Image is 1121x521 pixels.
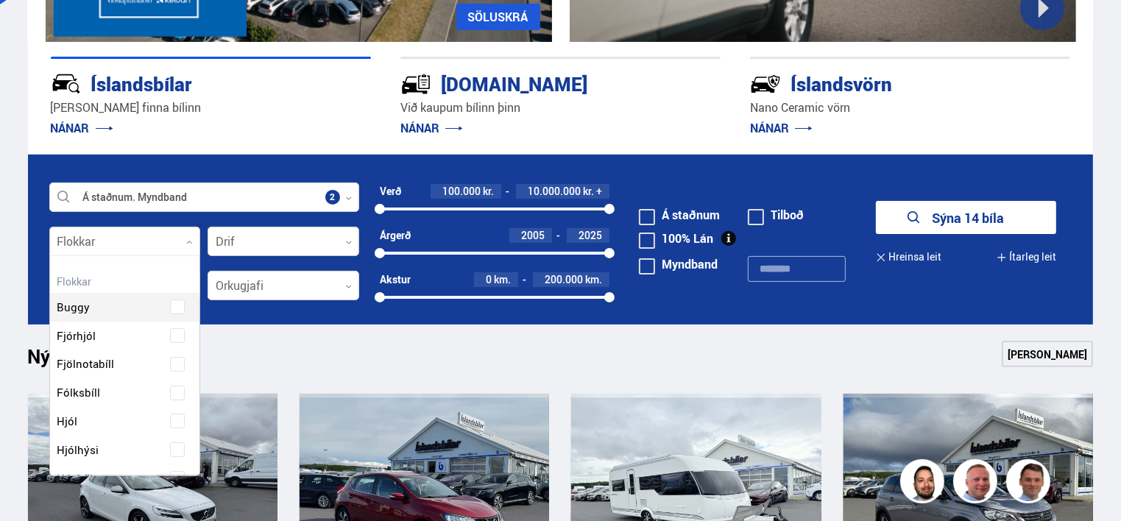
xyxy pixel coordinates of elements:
[456,4,540,30] a: SÖLUSKRÁ
[57,353,115,375] span: Fjölnotabíll
[748,209,804,221] label: Tilboð
[483,185,494,197] span: kr.
[1002,341,1093,367] a: [PERSON_NAME]
[400,99,721,116] p: Við kaupum bílinn þinn
[57,439,99,461] span: Hjólhýsi
[545,272,583,286] span: 200.000
[28,345,146,376] h1: Nýtt á skrá
[639,209,720,221] label: Á staðnum
[583,185,594,197] span: kr.
[51,120,113,136] a: NÁNAR
[51,70,319,96] div: Íslandsbílar
[400,68,431,99] img: tr5P-W3DuiFaO7aO.svg
[521,228,545,242] span: 2005
[486,272,492,286] span: 0
[442,184,481,198] span: 100.000
[57,411,78,432] span: Hjól
[57,297,91,318] span: Buggy
[585,274,602,286] span: km.
[639,233,713,244] label: 100% Lán
[51,99,371,116] p: [PERSON_NAME] finna bílinn
[380,185,401,197] div: Verð
[596,185,602,197] span: +
[750,99,1070,116] p: Nano Ceramic vörn
[57,325,96,347] span: Fjórhjól
[380,230,411,241] div: Árgerð
[955,461,1000,506] img: siFngHWaQ9KaOqBr.png
[57,468,93,489] span: Húsbíll
[51,68,82,99] img: JRvxyua_JYH6wB4c.svg
[579,228,602,242] span: 2025
[400,70,668,96] div: [DOMAIN_NAME]
[380,274,411,286] div: Akstur
[12,6,56,50] button: Open LiveChat chat widget
[528,184,581,198] span: 10.000.000
[997,241,1056,274] button: Ítarleg leit
[876,241,941,274] button: Hreinsa leit
[494,274,511,286] span: km.
[750,68,781,99] img: -Svtn6bYgwAsiwNX.svg
[876,201,1056,234] button: Sýna 14 bíla
[902,461,947,506] img: nhp88E3Fdnt1Opn2.png
[750,70,1018,96] div: Íslandsvörn
[57,382,101,403] span: Fólksbíll
[1008,461,1053,506] img: FbJEzSuNWCJXmdc-.webp
[400,120,463,136] a: NÁNAR
[750,120,813,136] a: NÁNAR
[639,258,718,270] label: Myndband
